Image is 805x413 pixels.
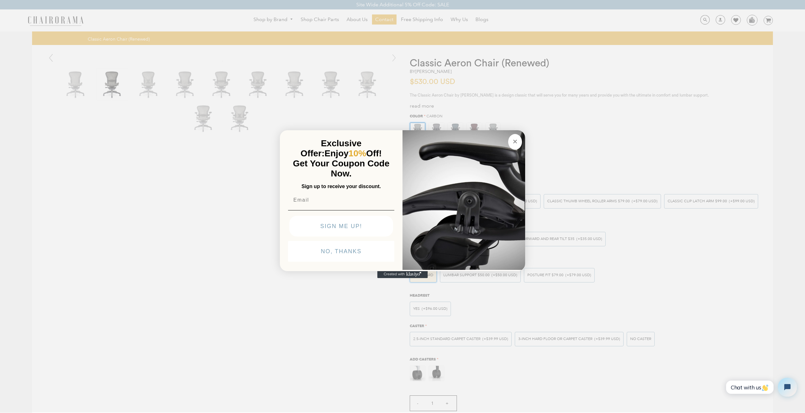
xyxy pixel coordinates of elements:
[288,241,394,262] button: NO, THANKS
[288,194,394,206] input: Email
[325,148,382,158] span: Enjoy Off!
[721,372,802,402] iframe: Tidio Chat
[348,148,366,158] span: 10%
[293,159,390,178] span: Get Your Coupon Code Now.
[301,138,362,158] span: Exclusive Offer:
[402,129,525,270] img: 92d77583-a095-41f6-84e7-858462e0427a.jpeg
[377,271,428,278] a: Created with Klaviyo - opens in a new tab
[289,216,393,237] button: SIGN ME UP!
[302,184,381,189] span: Sign up to receive your discount.
[508,134,522,150] button: Close dialog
